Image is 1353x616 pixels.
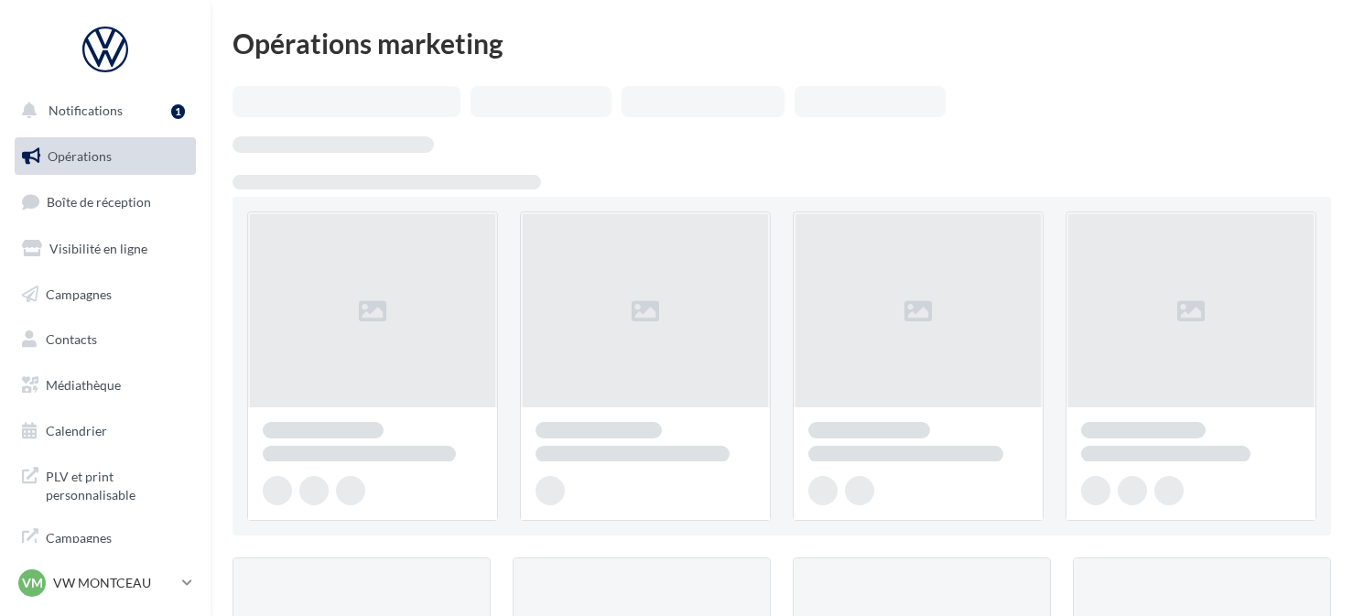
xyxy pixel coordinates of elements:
[53,574,175,592] p: VW MONTCEAU
[46,525,189,565] span: Campagnes DataOnDemand
[11,92,192,130] button: Notifications 1
[11,276,200,314] a: Campagnes
[11,412,200,450] a: Calendrier
[48,148,112,164] span: Opérations
[11,366,200,405] a: Médiathèque
[46,331,97,347] span: Contacts
[46,286,112,301] span: Campagnes
[47,194,151,210] span: Boîte de réception
[11,457,200,511] a: PLV et print personnalisable
[233,29,1331,57] div: Opérations marketing
[11,518,200,572] a: Campagnes DataOnDemand
[11,320,200,359] a: Contacts
[11,230,200,268] a: Visibilité en ligne
[46,423,107,438] span: Calendrier
[11,137,200,176] a: Opérations
[49,241,147,256] span: Visibilité en ligne
[46,377,121,393] span: Médiathèque
[171,104,185,119] div: 1
[15,566,196,600] a: VM VW MONTCEAU
[46,464,189,503] span: PLV et print personnalisable
[11,182,200,222] a: Boîte de réception
[22,574,43,592] span: VM
[49,103,123,118] span: Notifications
